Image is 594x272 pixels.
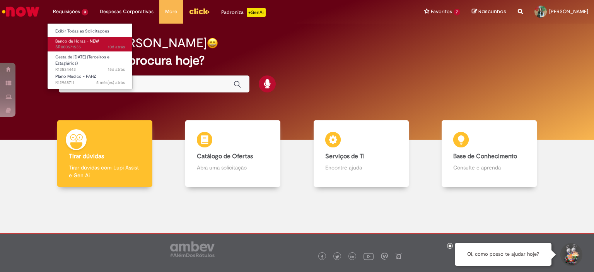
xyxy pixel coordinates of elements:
a: Serviços de TI Encontre ajuda [297,120,425,187]
b: Tirar dúvidas [69,152,104,160]
img: logo_footer_facebook.png [320,255,324,259]
span: 15d atrás [108,67,125,72]
h2: Bom dia, [PERSON_NAME] [59,36,207,50]
span: 3 [82,9,88,15]
span: [PERSON_NAME] [549,8,588,15]
time: 19/09/2025 17:17:00 [108,44,125,50]
p: Encontre ajuda [325,164,397,171]
h2: O que você procura hoje? [59,54,536,67]
a: Exibir Todas as Solicitações [48,27,133,36]
span: 10d atrás [108,44,125,50]
img: logo_footer_linkedin.png [350,255,354,259]
a: Aberto R12968711 : Plano Médico - FAHZ [48,72,133,87]
ul: Requisições [47,23,133,89]
span: R12968711 [55,80,125,86]
span: Favoritos [431,8,452,15]
span: 5 mês(es) atrás [96,80,125,86]
p: Tirar dúvidas com Lupi Assist e Gen Ai [69,164,141,179]
a: Tirar dúvidas Tirar dúvidas com Lupi Assist e Gen Ai [41,120,169,187]
a: Base de Conhecimento Consulte e aprenda [425,120,554,187]
span: Requisições [53,8,80,15]
img: logo_footer_twitter.png [335,255,339,259]
img: happy-face.png [207,38,218,49]
span: Despesas Corporativas [100,8,154,15]
a: Aberto SR000571535 : Banco de Horas - NEW [48,37,133,51]
a: Catálogo de Ofertas Abra uma solicitação [169,120,297,187]
a: Aberto R13534443 : Cesta de Natal (Terceiros e Estagiários) [48,53,133,70]
span: More [165,8,177,15]
span: SR000571535 [55,44,125,50]
img: click_logo_yellow_360x200.png [189,5,210,17]
time: 23/04/2025 09:54:19 [96,80,125,86]
span: Banco de Horas - NEW [55,38,99,44]
img: logo_footer_ambev_rotulo_gray.png [170,241,215,257]
span: Cesta de [DATE] (Terceiros e Estagiários) [55,54,109,66]
p: Abra uma solicitação [197,164,269,171]
div: Oi, como posso te ajudar hoje? [455,243,551,266]
div: Padroniza [221,8,266,17]
p: Consulte e aprenda [453,164,525,171]
p: +GenAi [247,8,266,17]
span: Rascunhos [478,8,506,15]
button: Iniciar Conversa de Suporte [559,243,582,266]
span: R13534443 [55,67,125,73]
img: logo_footer_naosei.png [395,253,402,260]
span: Plano Médico - FAHZ [55,74,96,79]
img: logo_footer_youtube.png [364,251,374,261]
a: Rascunhos [472,8,506,15]
time: 15/09/2025 09:46:40 [108,67,125,72]
span: 7 [454,9,460,15]
b: Serviços de TI [325,152,365,160]
img: ServiceNow [1,4,41,19]
img: logo_footer_workplace.png [381,253,388,260]
b: Catálogo de Ofertas [197,152,253,160]
b: Base de Conhecimento [453,152,517,160]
